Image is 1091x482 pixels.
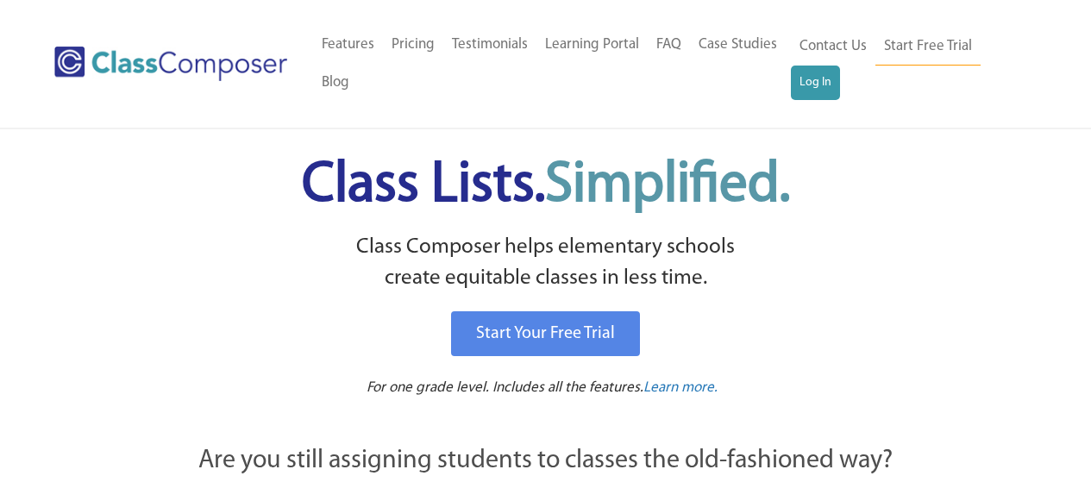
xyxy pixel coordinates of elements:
[106,442,986,480] p: Are you still assigning students to classes the old-fashioned way?
[443,26,536,64] a: Testimonials
[103,232,988,295] p: Class Composer helps elementary schools create equitable classes in less time.
[383,26,443,64] a: Pricing
[690,26,786,64] a: Case Studies
[643,380,718,395] span: Learn more.
[875,28,981,66] a: Start Free Trial
[313,26,791,102] nav: Header Menu
[791,28,875,66] a: Contact Us
[791,66,840,100] a: Log In
[476,325,615,342] span: Start Your Free Trial
[54,47,287,81] img: Class Composer
[367,380,643,395] span: For one grade level. Includes all the features.
[643,378,718,399] a: Learn more.
[536,26,648,64] a: Learning Portal
[313,64,358,102] a: Blog
[451,311,640,356] a: Start Your Free Trial
[313,26,383,64] a: Features
[545,158,790,214] span: Simplified.
[302,158,790,214] span: Class Lists.
[648,26,690,64] a: FAQ
[791,28,1024,100] nav: Header Menu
